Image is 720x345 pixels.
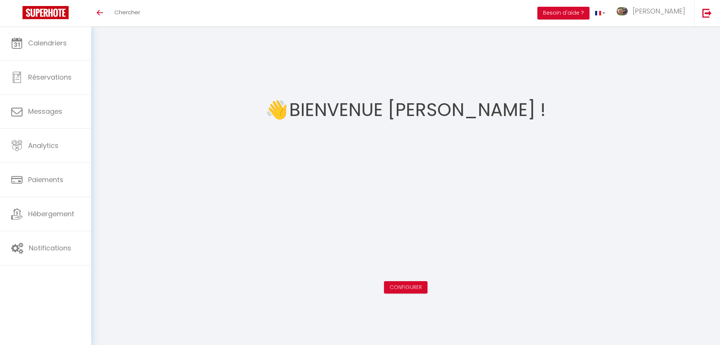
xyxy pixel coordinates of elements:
span: Hébergement [28,209,74,218]
span: Calendriers [28,38,67,48]
h1: Bienvenue [PERSON_NAME] ! [289,87,546,133]
button: Configurer [384,281,427,294]
img: ... [616,7,628,16]
span: Messages [28,107,62,116]
a: Configurer [390,283,422,291]
span: Réservations [28,72,72,82]
button: Besoin d'aide ? [537,7,589,20]
img: logout [702,8,712,18]
span: Analytics [28,141,58,150]
iframe: welcome-outil.mov [286,133,526,268]
span: 👋 [265,96,288,124]
img: Super Booking [22,6,69,19]
span: Chercher [114,8,140,16]
span: Paiements [28,175,63,184]
span: [PERSON_NAME] [633,6,685,16]
span: Notifications [29,243,71,253]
